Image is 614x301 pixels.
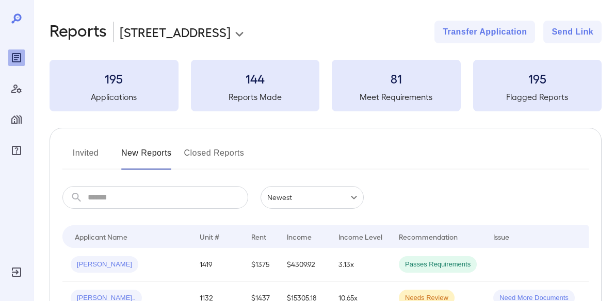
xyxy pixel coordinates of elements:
[338,230,382,243] div: Income Level
[8,142,25,159] div: FAQ
[473,91,602,103] h5: Flagged Reports
[50,70,179,87] h3: 195
[434,21,535,43] button: Transfer Application
[243,248,279,281] td: $1375
[50,91,179,103] h5: Applications
[184,145,245,170] button: Closed Reports
[121,145,172,170] button: New Reports
[50,21,107,43] h2: Reports
[50,60,602,111] summary: 195Applications144Reports Made81Meet Requirements195Flagged Reports
[332,70,461,87] h3: 81
[399,230,458,243] div: Recommendation
[120,24,231,40] p: [STREET_ADDRESS]
[75,230,127,243] div: Applicant Name
[8,80,25,97] div: Manage Users
[279,248,330,281] td: $4309.92
[8,111,25,128] div: Manage Properties
[200,230,219,243] div: Unit #
[191,91,320,103] h5: Reports Made
[493,230,510,243] div: Issue
[62,145,109,170] button: Invited
[287,230,312,243] div: Income
[8,49,25,66] div: Reports
[261,186,364,209] div: Newest
[191,248,243,281] td: 1419
[473,70,602,87] h3: 195
[191,70,320,87] h3: 144
[8,264,25,280] div: Log Out
[543,21,602,43] button: Send Link
[251,230,268,243] div: Rent
[330,248,391,281] td: 3.13x
[332,91,461,103] h5: Meet Requirements
[71,260,138,270] span: [PERSON_NAME]
[399,260,477,270] span: Passes Requirements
